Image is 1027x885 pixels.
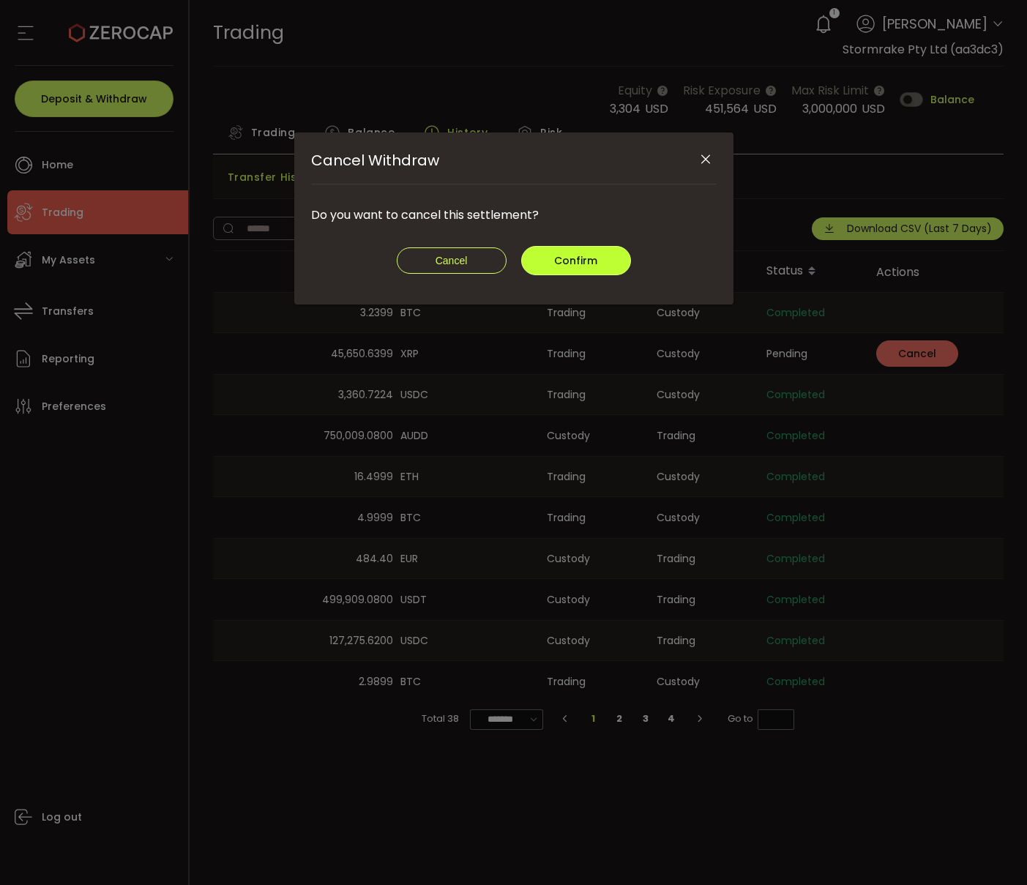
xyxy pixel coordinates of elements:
[693,147,719,173] button: Close
[294,132,733,305] div: Cancel Withdraw
[521,246,631,275] button: Confirm
[311,150,439,171] span: Cancel Withdraw
[954,815,1027,885] iframe: Chat Widget
[311,206,539,223] span: Do you want to cancel this settlement?
[397,247,507,274] button: Cancel
[436,255,468,266] span: Cancel
[554,253,597,268] span: Confirm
